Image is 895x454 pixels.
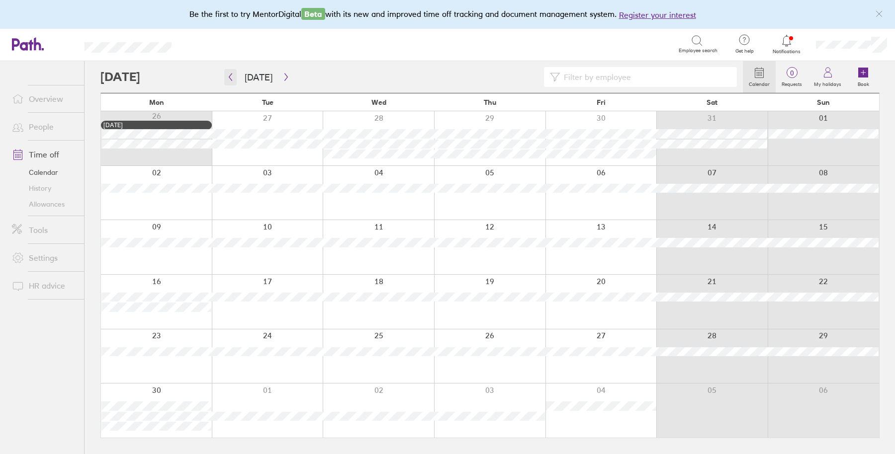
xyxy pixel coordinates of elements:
span: Get help [728,48,761,54]
input: Filter by employee [560,68,731,86]
button: Register your interest [619,9,696,21]
span: Wed [371,98,386,106]
button: [DATE] [237,69,280,85]
span: Mon [149,98,164,106]
label: My holidays [808,78,847,87]
label: Calendar [743,78,776,87]
a: People [4,117,84,137]
a: Calendar [743,61,776,93]
span: Beta [301,8,325,20]
span: 0 [776,69,808,77]
a: Calendar [4,164,84,180]
label: Book [852,78,875,87]
label: Requests [776,78,808,87]
a: History [4,180,84,196]
span: Sun [817,98,830,106]
span: Thu [484,98,496,106]
div: Be the first to try MentorDigital with its new and improved time off tracking and document manage... [189,8,706,21]
div: [DATE] [103,122,210,129]
span: Employee search [679,48,717,54]
div: Search [198,39,224,48]
a: Time off [4,145,84,164]
a: Settings [4,248,84,268]
a: Overview [4,89,84,109]
a: 0Requests [776,61,808,93]
a: Tools [4,220,84,240]
a: HR advice [4,276,84,296]
a: Notifications [771,34,803,55]
span: Sat [707,98,717,106]
a: Book [847,61,879,93]
a: My holidays [808,61,847,93]
span: Tue [262,98,273,106]
span: Fri [597,98,606,106]
a: Allowances [4,196,84,212]
span: Notifications [771,49,803,55]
